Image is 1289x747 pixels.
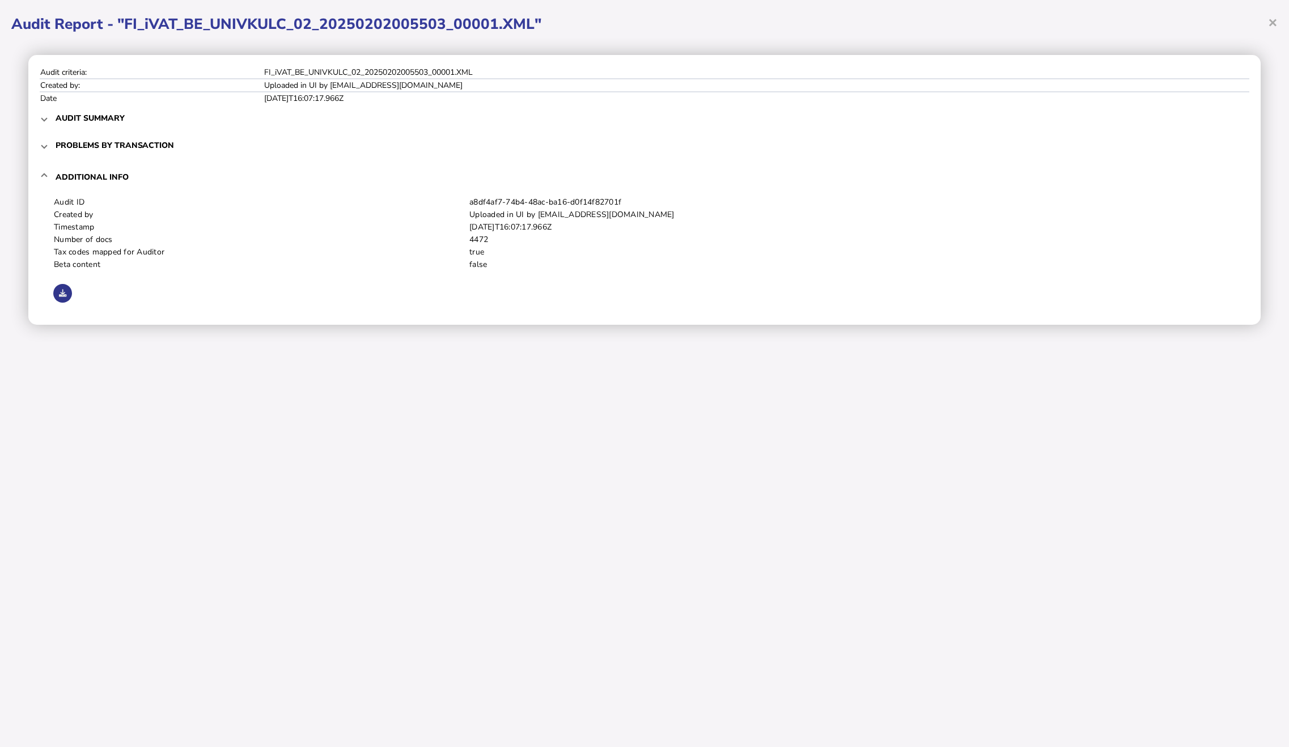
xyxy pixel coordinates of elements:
[53,196,469,209] td: Audit ID
[40,92,264,104] td: Date
[40,131,1249,159] mat-expansion-panel-header: Problems by transaction
[40,195,1249,313] div: Additional info
[469,246,1236,258] td: true
[53,284,72,303] button: Download audit errors list to Excel. Maximum 10k lines.
[469,234,1236,246] td: 4472
[264,79,1249,92] td: Uploaded in UI by [EMAIL_ADDRESS][DOMAIN_NAME]
[264,66,1249,79] td: FI_iVAT_BE_UNIVKULC_02_20250202005503_00001.XML
[53,209,469,221] td: Created by
[469,221,1236,234] td: [DATE]T16:07:17.966Z
[53,258,469,271] td: Beta content
[53,246,469,258] td: Tax codes mapped for Auditor
[469,196,1236,209] td: a8df4af7-74b4-48ac-ba16-d0f14f82701f
[56,140,174,151] h3: Problems by transaction
[469,209,1236,221] td: Uploaded in UI by [EMAIL_ADDRESS][DOMAIN_NAME]
[40,104,1249,131] mat-expansion-panel-header: Audit summary
[56,113,125,124] h3: Audit summary
[53,234,469,246] td: Number of docs
[40,66,264,79] td: Audit criteria:
[40,79,264,92] td: Created by:
[264,92,1249,104] td: [DATE]T16:07:17.966Z
[11,14,1278,34] h1: Audit Report - "FI_iVAT_BE_UNIVKULC_02_20250202005503_00001.XML"
[469,258,1236,271] td: false
[53,221,469,234] td: Timestamp
[40,159,1249,195] mat-expansion-panel-header: Additional info
[1268,11,1278,33] span: ×
[56,172,129,182] h3: Additional info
